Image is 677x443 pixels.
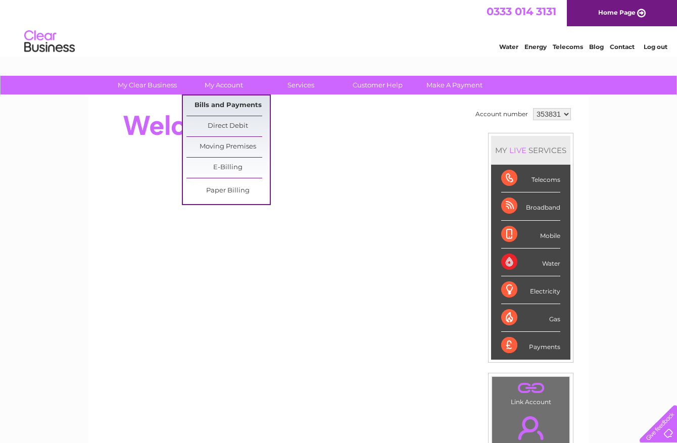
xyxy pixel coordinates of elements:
div: Gas [501,304,560,332]
div: Electricity [501,276,560,304]
a: Bills and Payments [186,95,270,116]
div: Payments [501,332,560,359]
div: Clear Business is a trading name of Verastar Limited (registered in [GEOGRAPHIC_DATA] No. 3667643... [101,6,578,49]
a: Paper Billing [186,181,270,201]
a: My Account [182,76,266,94]
a: Log out [644,43,667,51]
a: Direct Debit [186,116,270,136]
div: Mobile [501,221,560,249]
a: Contact [610,43,635,51]
a: . [495,379,567,397]
a: Customer Help [336,76,419,94]
div: Telecoms [501,165,560,192]
a: Services [259,76,343,94]
div: LIVE [507,145,528,155]
td: Account number [473,106,530,123]
a: Moving Premises [186,137,270,157]
a: My Clear Business [106,76,189,94]
div: MY SERVICES [491,136,570,165]
a: Make A Payment [413,76,496,94]
div: Broadband [501,192,560,220]
div: Water [501,249,560,276]
td: Link Account [492,376,570,408]
a: E-Billing [186,158,270,178]
a: Water [499,43,518,51]
a: 0333 014 3131 [487,5,556,18]
a: Blog [589,43,604,51]
a: Energy [524,43,547,51]
a: Telecoms [553,43,583,51]
img: logo.png [24,26,75,57]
